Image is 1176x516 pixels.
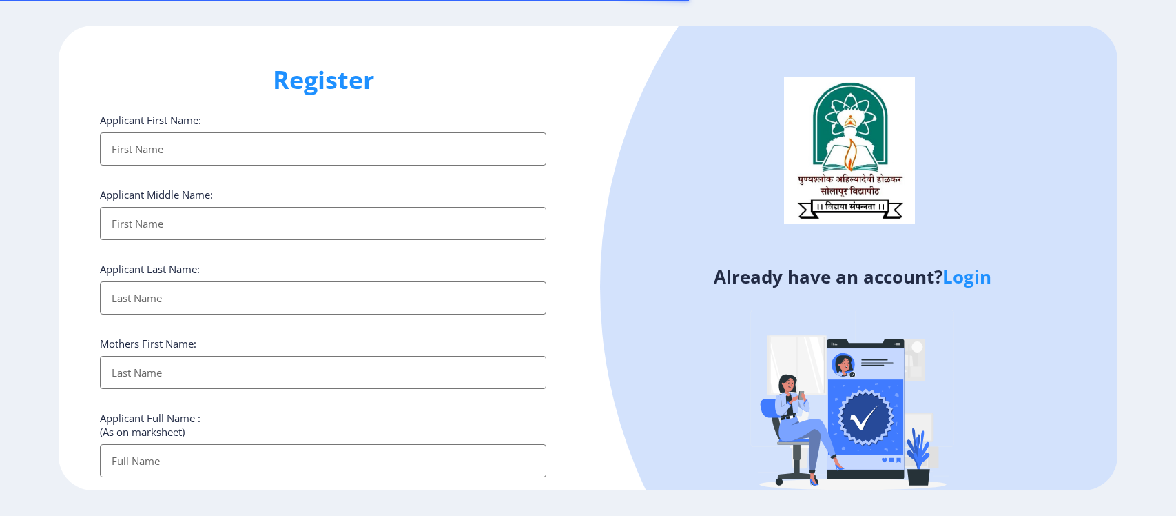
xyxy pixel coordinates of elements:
[100,444,546,477] input: Full Name
[100,207,546,240] input: First Name
[942,264,991,289] a: Login
[100,188,213,201] label: Applicant Middle Name:
[100,63,546,97] h1: Register
[100,113,201,127] label: Applicant First Name:
[100,262,200,276] label: Applicant Last Name:
[100,281,546,315] input: Last Name
[100,411,200,439] label: Applicant Full Name : (As on marksheet)
[100,337,196,350] label: Mothers First Name:
[598,266,1106,288] h4: Already have an account?
[100,356,546,389] input: Last Name
[100,132,546,166] input: First Name
[784,77,915,224] img: logo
